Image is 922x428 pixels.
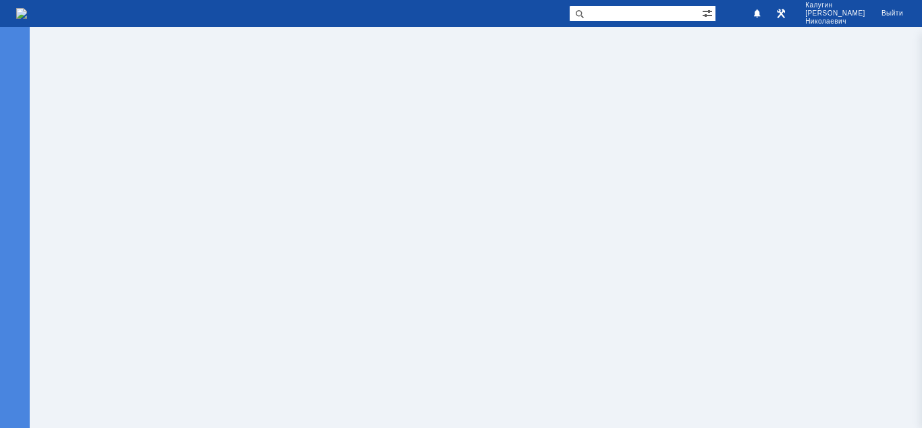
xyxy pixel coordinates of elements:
[805,1,865,9] span: Калугин
[16,8,27,19] a: Перейти на домашнюю страницу
[773,5,789,22] a: Перейти в интерфейс администратора
[16,8,27,19] img: logo
[805,18,865,26] span: Николаевич
[702,6,715,19] span: Расширенный поиск
[805,9,865,18] span: [PERSON_NAME]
